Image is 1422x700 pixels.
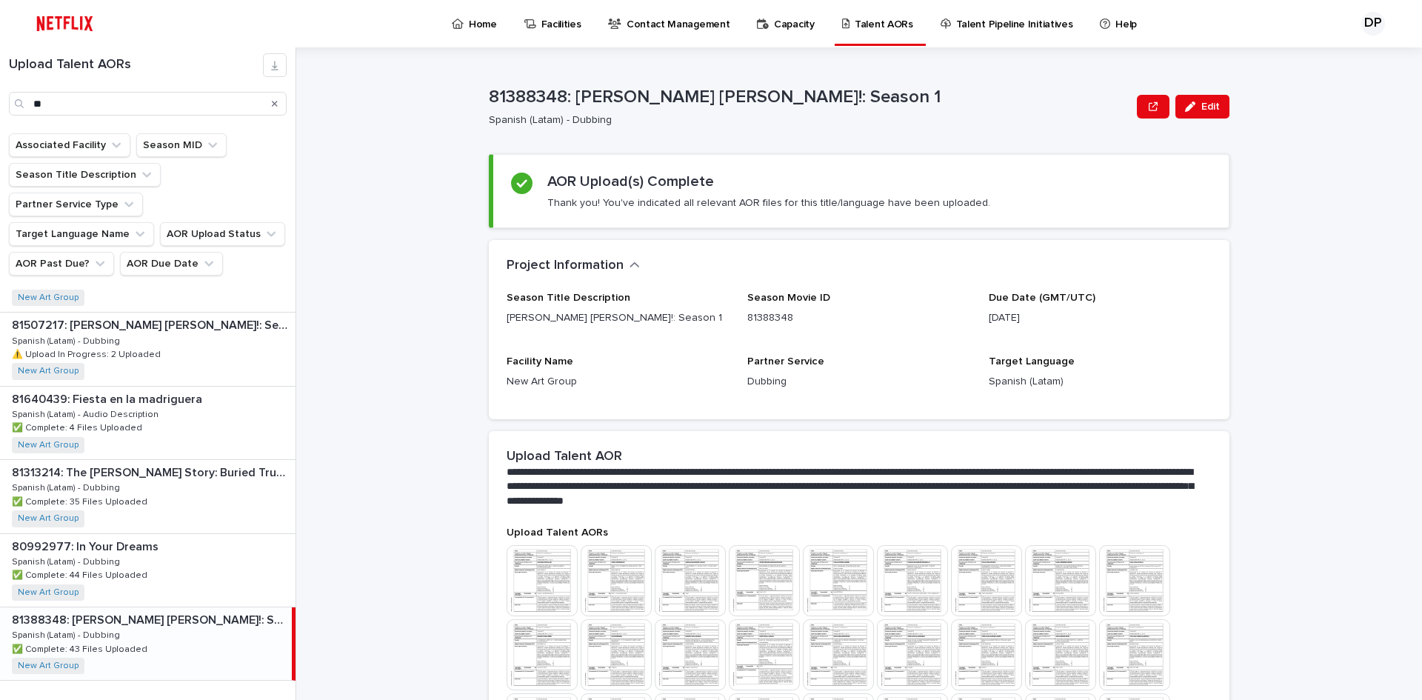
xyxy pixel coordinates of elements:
p: 81313214: The Indrani Mukerjea Story: Buried Truth: Season 1 [12,463,293,480]
p: ✅ Complete: 43 Files Uploaded [12,641,150,655]
button: AOR Upload Status [160,222,285,246]
a: New Art Group [18,513,79,524]
button: Season Title Description [9,163,161,187]
p: New Art Group [507,374,730,390]
p: Spanish (Latam) - Audio Description [12,407,161,420]
span: Season Movie ID [747,293,830,303]
button: Project Information [507,258,640,274]
p: Spanish (Latam) - Dubbing [489,114,1125,127]
p: Spanish (Latam) - Dubbing [12,480,123,493]
span: Season Title Description [507,293,630,303]
p: 81640439: Fiesta en la madriguera [12,390,205,407]
a: New Art Group [18,440,79,450]
span: Due Date (GMT/UTC) [989,293,1095,303]
p: ✅ Complete: 4 Files Uploaded [12,420,145,433]
p: 81507217: [PERSON_NAME] [PERSON_NAME]!: Season 2 [12,316,293,333]
div: DP [1361,12,1385,36]
h2: Project Information [507,258,624,274]
p: Spanish (Latam) - Dubbing [12,554,123,567]
a: New Art Group [18,587,79,598]
button: AOR Past Due? [9,252,114,276]
span: Partner Service [747,356,824,367]
p: 80992977: In Your Dreams [12,537,161,554]
img: ifQbXi3ZQGMSEF7WDB7W [30,9,100,39]
p: 81388348: [PERSON_NAME] [PERSON_NAME]!: Season 1 [12,610,289,627]
input: Search [9,92,287,116]
h2: AOR Upload(s) Complete [547,173,714,190]
p: 81388348: [PERSON_NAME] [PERSON_NAME]!: Season 1 [489,87,1131,108]
button: Season MID [136,133,227,157]
a: New Art Group [18,661,79,671]
button: AOR Due Date [120,252,223,276]
button: Target Language Name [9,222,154,246]
p: Spanish (Latam) - Dubbing [12,333,123,347]
p: Spanish (Latam) - Dubbing [12,627,123,641]
span: Facility Name [507,356,573,367]
p: Thank you! You've indicated all relevant AOR files for this title/language have been uploaded. [547,196,990,210]
a: New Art Group [18,366,79,376]
button: Partner Service Type [9,193,143,216]
p: ✅ Complete: 44 Files Uploaded [12,567,150,581]
h2: Upload Talent AOR [507,449,622,465]
span: Upload Talent AORs [507,527,608,538]
h1: Upload Talent AORs [9,57,263,73]
p: ✅ Complete: 35 Files Uploaded [12,494,150,507]
span: Target Language [989,356,1075,367]
span: Edit [1201,101,1220,112]
p: Spanish (Latam) [989,374,1212,390]
p: Dubbing [747,374,970,390]
p: [PERSON_NAME] [PERSON_NAME]!: Season 1 [507,310,730,326]
p: 81388348 [747,310,970,326]
p: ⚠️ Upload In Progress: 2 Uploaded [12,347,164,360]
button: Associated Facility [9,133,130,157]
a: New Art Group [18,293,79,303]
p: [DATE] [989,310,1212,326]
button: Edit [1175,95,1229,119]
